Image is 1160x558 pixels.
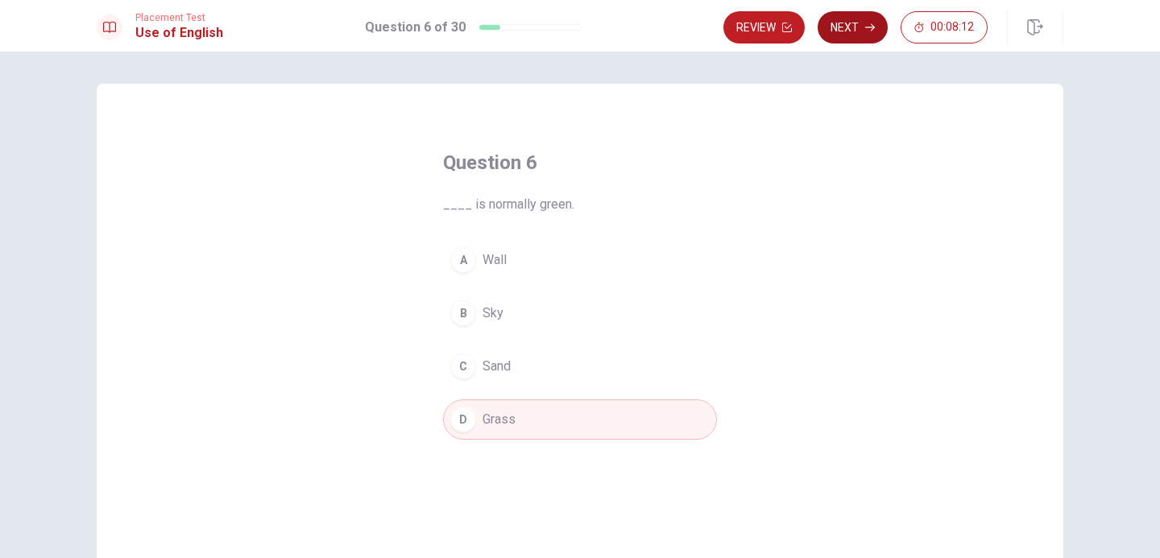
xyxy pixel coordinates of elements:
[443,293,717,333] button: BSky
[818,11,888,43] button: Next
[450,407,476,432] div: D
[450,247,476,273] div: A
[450,353,476,379] div: C
[443,195,717,214] span: ____ is normally green.
[135,23,223,43] h1: Use of English
[443,150,717,176] h4: Question 6
[483,410,516,429] span: Grass
[901,11,988,43] button: 00:08:12
[443,240,717,280] button: AWall
[483,304,503,323] span: Sky
[443,346,717,386] button: CSand
[135,12,223,23] span: Placement Test
[365,18,466,37] h1: Question 6 of 30
[450,300,476,326] div: B
[723,11,805,43] button: Review
[443,399,717,440] button: DGrass
[483,357,511,376] span: Sand
[483,250,507,270] span: Wall
[930,21,974,34] span: 00:08:12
